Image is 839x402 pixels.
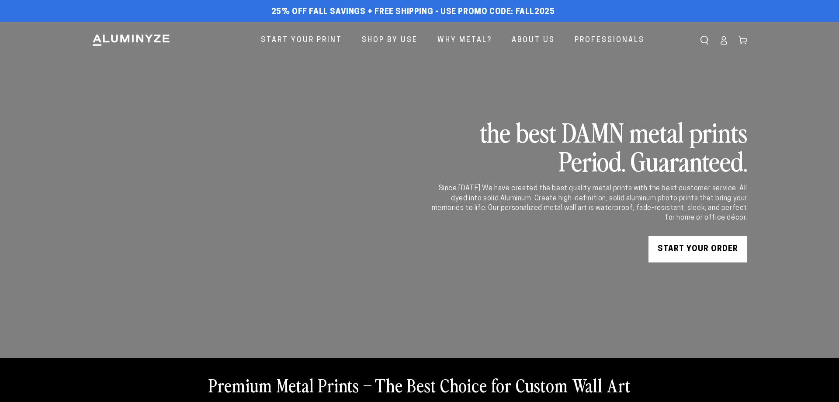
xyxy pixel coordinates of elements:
span: 25% off FALL Savings + Free Shipping - Use Promo Code: FALL2025 [271,7,555,17]
div: Since [DATE] We have created the best quality metal prints with the best customer service. All dy... [430,184,747,223]
h2: Premium Metal Prints – The Best Choice for Custom Wall Art [208,374,631,396]
img: Aluminyze [92,34,170,47]
span: Professionals [575,34,645,47]
a: Why Metal? [431,29,499,52]
span: Shop By Use [362,34,418,47]
a: Shop By Use [355,29,424,52]
span: Why Metal? [437,34,492,47]
a: About Us [505,29,562,52]
h2: the best DAMN metal prints Period. Guaranteed. [430,117,747,175]
a: Start Your Print [254,29,349,52]
a: START YOUR Order [648,236,747,262]
span: About Us [512,34,555,47]
summary: Search our site [695,31,714,50]
a: Professionals [568,29,651,52]
span: Start Your Print [261,34,342,47]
